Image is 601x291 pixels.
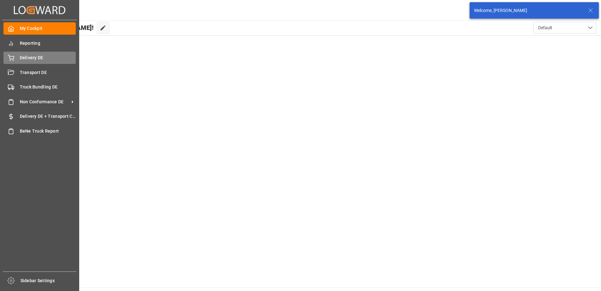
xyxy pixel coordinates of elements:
span: Transport DE [20,69,76,76]
span: Truck Bundling DE [20,84,76,90]
span: Non Conformance DE [20,99,69,105]
div: Welcome, [PERSON_NAME] [474,7,582,14]
span: Hello [PERSON_NAME]! [26,22,94,34]
span: Delivery DE + Transport Cost [20,113,76,120]
a: Truck Bundling DE [3,81,76,93]
span: My Cockpit [20,25,76,32]
a: Transport DE [3,66,76,78]
a: Delivery DE [3,52,76,64]
span: Delivery DE [20,54,76,61]
span: Reporting [20,40,76,47]
a: Delivery DE + Transport Cost [3,110,76,123]
a: Reporting [3,37,76,49]
a: My Cockpit [3,22,76,35]
span: BeNe Truck Report [20,128,76,134]
a: BeNe Truck Report [3,125,76,137]
span: Sidebar Settings [20,277,77,284]
span: Default [538,25,552,31]
button: open menu [533,22,596,34]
